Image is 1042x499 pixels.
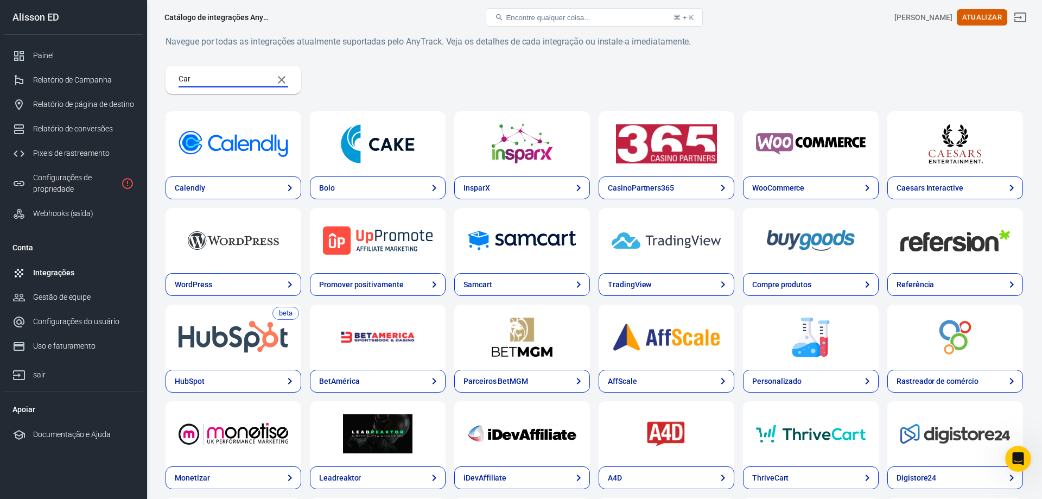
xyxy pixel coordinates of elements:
font: AffScale [608,377,637,386]
a: HubSpot [166,305,301,370]
a: sair [4,358,143,387]
a: Parceiros BetMGM [454,370,590,393]
a: WooCommerce [743,111,879,176]
a: A4D [599,401,734,466]
img: A4D [612,414,721,453]
font: Rastreador de comércio [897,377,979,386]
img: Calendly [179,124,288,163]
a: Relatório de Campanha [4,68,143,92]
iframe: Chat ao vivo do Intercom [1005,446,1031,472]
font: Parceiros BetMGM [463,377,528,386]
a: Parceiros BetMGM [454,305,590,370]
a: A4D [599,466,734,489]
font: Documentação e Ajuda [33,430,111,439]
a: iDevAffiliate [454,401,590,466]
img: Compre produtos [756,221,866,260]
font: Alisson ED [12,11,59,23]
font: Conta [12,243,33,252]
font: Uso e faturamento [33,342,96,350]
img: Referência [900,221,1010,260]
font: Caesars Interactive [897,184,963,192]
font: Samcart [463,280,492,289]
img: Monetizar [179,414,288,453]
button: Encontre qualquer coisa...⌘ + K [486,8,703,27]
font: Navegue por todas as integrações atualmente suportadas pelo AnyTrack. Veja os detalhes de cada in... [166,36,691,47]
a: Personalizado [743,305,879,370]
a: Referência [887,273,1023,296]
img: Promover positivamente [323,221,433,260]
button: Limpar pesquisa [269,67,295,93]
a: CasinoPartners365 [599,111,734,176]
a: WooCommerce [743,176,879,199]
font: Monetizar [175,473,210,482]
a: CasinoPartners365 [599,176,734,199]
a: ThriveCart [743,466,879,489]
font: Encontre qualquer coisa... [506,14,590,22]
a: TradingView [599,273,734,296]
font: Configurações de propriedade [33,173,92,193]
a: Configurações de propriedade [4,166,143,201]
font: Atualizar [962,13,1002,21]
a: AffScale [599,370,734,393]
a: Bolo [310,176,446,199]
a: TradingView [599,208,734,273]
font: Bolo [319,184,335,192]
svg: A propriedade ainda não está instalada [121,177,134,190]
a: Caesars Interactive [887,176,1023,199]
a: Uso e faturamento [4,334,143,358]
a: Promover positivamente [310,208,446,273]
font: Catálogo de integrações AnyTrack [164,13,282,22]
font: Integrações [33,268,74,277]
img: Personalizado [756,318,866,357]
img: Rastreador de comércio [900,318,1010,357]
font: Personalizado [752,377,802,386]
a: Referência [887,208,1023,273]
a: WordPress [166,273,301,296]
img: iDevAffiliate [467,414,577,453]
img: HubSpot [179,318,288,357]
a: Relatório de página de destino [4,92,143,117]
a: Relatório de conversões [4,117,143,141]
a: Monetizar [166,401,301,466]
font: Webhooks (saída) [33,209,93,218]
a: Caesars Interactive [887,111,1023,176]
img: TradingView [612,221,721,260]
a: ThriveCart [743,401,879,466]
a: HubSpot [166,370,301,393]
font: BetAmérica [319,377,360,386]
img: WooCommerce [756,124,866,163]
a: Rastreador de comércio [887,305,1023,370]
font: TradingView [608,280,651,289]
font: Leadreaktor [319,473,361,482]
img: Parceiros BetMGM [467,318,577,357]
font: Gestão de equipe [33,293,91,301]
font: WooCommerce [752,184,804,192]
a: Promover positivamente [310,273,446,296]
a: WordPress [166,208,301,273]
font: WordPress [175,280,212,289]
div: ID da conta: LGOqBK3k [894,12,952,23]
font: iDevAffiliate [463,473,506,482]
a: Calendly [166,111,301,176]
img: InsparX [467,124,577,163]
a: Personalizado [743,370,879,393]
font: Digistore24 [897,473,936,482]
font: CasinoPartners365 [608,184,674,192]
a: Integrações [4,261,143,285]
a: Digistore24 [887,466,1023,489]
font: A4D [608,473,622,482]
a: Compre produtos [743,208,879,273]
a: Pixels de rastreamento [4,141,143,166]
font: Referência [897,280,935,289]
a: BetAmérica [310,370,446,393]
font: InsparX [463,184,490,192]
a: sair [1007,4,1033,30]
a: iDevAffiliate [454,466,590,489]
a: Webhooks (saída) [4,201,143,226]
a: BetAmérica [310,305,446,370]
div: Catálogo de integrações AnyTrack [164,12,273,23]
img: Samcart [467,221,577,260]
a: InsparX [454,111,590,176]
img: Digistore24 [900,414,1010,453]
font: HubSpot [175,377,205,386]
